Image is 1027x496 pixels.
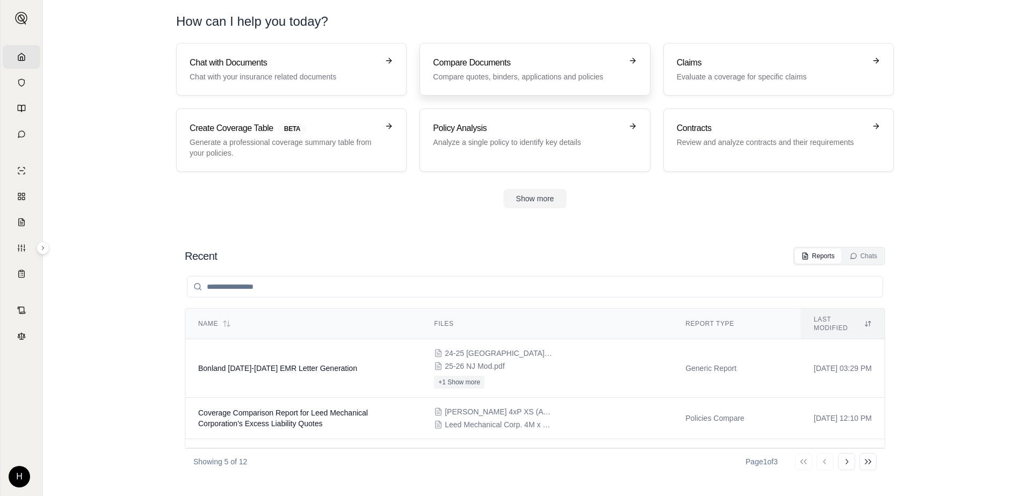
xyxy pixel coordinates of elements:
a: Chat [3,122,40,146]
span: Bonland 2025-2026 EMR Letter Generation [198,364,357,373]
div: Last modified [814,315,872,332]
a: Chat with DocumentsChat with your insurance related documents [176,43,407,96]
a: Home [3,45,40,69]
a: Create Coverage TableBETAGenerate a professional coverage summary table from your policies. [176,108,407,172]
div: Chats [850,252,877,260]
button: Show more [503,189,567,208]
span: BETA [278,123,307,135]
h3: Policy Analysis [433,122,621,135]
div: H [9,466,30,487]
h3: Claims [677,56,865,69]
h3: Compare Documents [433,56,621,69]
span: Leed Mechanical Corp. 4M x 2.4.4 10-4-2025.pdf [445,419,552,430]
td: Generic Report [672,339,801,398]
a: Prompt Library [3,97,40,120]
p: Analyze a single policy to identify key details [433,137,621,148]
th: Report Type [672,309,801,339]
a: Legal Search Engine [3,324,40,348]
img: Expand sidebar [15,12,28,25]
td: [DATE] 03:29 PM [801,339,885,398]
h3: Chat with Documents [190,56,378,69]
h1: How can I help you today? [176,13,328,30]
h2: Recent [185,249,217,264]
p: Showing 5 of 12 [193,456,247,467]
a: Coverage Table [3,262,40,286]
a: Contract Analysis [3,298,40,322]
p: Generate a professional coverage summary table from your policies. [190,137,378,158]
a: Compare DocumentsCompare quotes, binders, applications and policies [420,43,650,96]
div: Page 1 of 3 [746,456,778,467]
a: Custom Report [3,236,40,260]
span: Coverage Comparison Report for Leed Mechanical Corporation's Excess Liability Quotes [198,409,368,428]
span: 25-26 NJ Mod.pdf [445,361,504,371]
h3: Create Coverage Table [190,122,378,135]
th: Files [421,309,672,339]
p: Evaluate a coverage for specific claims [677,71,865,82]
button: Expand sidebar [37,242,49,254]
h3: Contracts [677,122,865,135]
button: Reports [795,249,841,264]
a: Policy Comparisons [3,185,40,208]
a: Documents Vault [3,71,40,94]
span: Wh greene 4xP XS (AW) - FINAL.PDF [445,406,552,417]
a: Claim Coverage [3,210,40,234]
a: ContractsReview and analyze contracts and their requirements [663,108,894,172]
button: Chats [843,249,884,264]
td: [DATE] 12:10 PM [801,398,885,439]
span: 24-25 Bonland - NJ EMR - NFP Letterhead.pdf [445,348,552,359]
p: Compare quotes, binders, applications and policies [433,71,621,82]
button: Expand sidebar [11,8,32,29]
a: Single Policy [3,159,40,183]
div: Name [198,319,408,328]
p: Review and analyze contracts and their requirements [677,137,865,148]
p: Chat with your insurance related documents [190,71,378,82]
div: Reports [801,252,835,260]
button: +1 Show more [434,376,484,389]
a: ClaimsEvaluate a coverage for specific claims [663,43,894,96]
td: Policies Compare [672,398,801,439]
a: Policy AnalysisAnalyze a single policy to identify key details [420,108,650,172]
